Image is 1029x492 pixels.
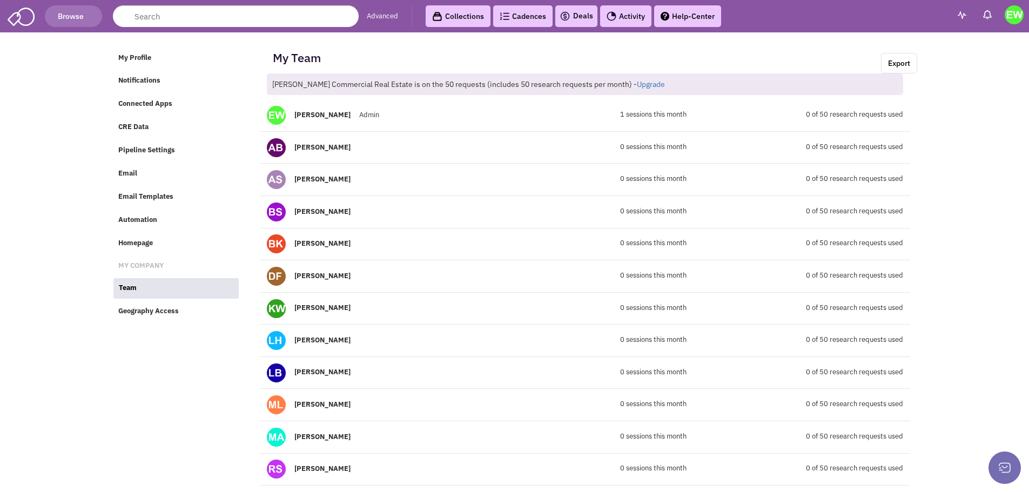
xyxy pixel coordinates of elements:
span: 0 of 50 research requests used [806,142,903,152]
b: [PERSON_NAME] [294,303,351,312]
span: 0 sessions this month [620,367,687,378]
span: 0 sessions this month [620,335,687,345]
b: [PERSON_NAME] [294,174,351,184]
img: Kimberly Worley [267,299,286,318]
a: Team [113,278,239,299]
img: Amari Bacot [267,138,286,157]
span: Email Templates [118,192,173,201]
span: 0 sessions this month [620,432,687,442]
span: 0 of 50 research requests used [806,271,903,281]
b: [PERSON_NAME] [294,464,351,473]
b: [PERSON_NAME] [294,143,351,152]
b: [PERSON_NAME] [294,239,351,248]
img: Bob Saunders [267,203,286,221]
img: help.png [661,12,669,21]
span: Browse [56,11,91,21]
img: SmartAdmin [8,5,35,26]
a: Email [113,164,239,184]
img: Cadences_logo.png [500,12,509,20]
a: Geography Access [113,301,239,322]
span: Geography Access [118,307,179,316]
a: Export.xlsx [881,53,917,73]
span: Pipeline Settings [118,145,175,154]
a: Notifications [113,71,239,91]
span: 0 sessions this month [620,142,687,152]
span: 0 sessions this month [620,206,687,217]
b: [PERSON_NAME] [294,432,351,441]
span: 0 of 50 research requests used [806,432,903,442]
img: Debra Ferguson [267,267,286,286]
span: 0 sessions this month [620,399,687,409]
span: Homepage [118,238,153,247]
img: Robert Sult [267,460,286,478]
img: Bob King [267,234,286,253]
span: 0 of 50 research requests used [806,174,903,184]
span: 0 of 50 research requests used [806,238,903,248]
h2: My Team [273,53,321,63]
span: 0 sessions this month [620,463,687,474]
img: Activity.png [607,11,616,21]
img: Eva Wiggins [1005,5,1024,24]
img: Lindsay Bilisoly [267,363,286,382]
a: My Profile [113,48,239,69]
a: Automation [113,210,239,231]
a: Connected Apps [113,94,239,114]
span: 0 of 50 research requests used [806,399,903,409]
b: [PERSON_NAME] [294,207,351,216]
b: [PERSON_NAME] [294,271,351,280]
img: icon-deals.svg [560,10,570,23]
span: Email [118,169,137,178]
span: [PERSON_NAME] Commercial Real Estate is on the 50 requests (includes 50 research requests per mon... [272,79,665,89]
a: Collections [426,5,490,27]
button: Browse [45,5,102,27]
a: Activity [600,5,651,27]
b: [PERSON_NAME] [294,335,351,345]
b: [PERSON_NAME] [294,110,351,119]
a: Deals [560,10,593,23]
b: [PERSON_NAME] [294,400,351,409]
span: Notifications [118,76,160,85]
span: 0 sessions this month [620,303,687,313]
span: Connected Apps [118,99,172,109]
a: CRE Data [113,117,239,138]
span: Automation [118,215,157,224]
span: Team [119,284,137,293]
span: 0 sessions this month [620,238,687,248]
a: Upgrade [637,79,665,89]
span: 0 of 50 research requests used [806,110,903,120]
span: 0 of 50 research requests used [806,206,903,217]
a: Pipeline Settings [113,140,239,161]
span: 0 sessions this month [620,271,687,281]
img: Andy Stein [267,170,286,189]
b: [PERSON_NAME] [294,367,351,376]
span: 0 of 50 research requests used [806,303,903,313]
img: Matthew Leffler [267,395,286,414]
span: MY COMPANY [118,261,164,271]
img: Michael Allen [267,428,286,447]
span: 1 sessions this month [620,110,687,120]
span: Admin [359,110,379,119]
span: My Profile [118,53,151,62]
a: Email Templates [113,187,239,207]
a: Help-Center [654,5,721,27]
input: Search [113,5,359,27]
a: Homepage [113,233,239,254]
img: Larry Hecht [267,331,286,350]
span: 0 of 50 research requests used [806,335,903,345]
img: Eva G. Wiggins [267,106,286,125]
span: 0 of 50 research requests used [806,463,903,474]
a: Advanced [367,11,398,22]
span: CRE Data [118,123,149,132]
span: 0 of 50 research requests used [806,367,903,378]
span: 0 sessions this month [620,174,687,184]
img: icon-collection-lavender-black.svg [432,11,442,22]
a: Cadences [493,5,553,27]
